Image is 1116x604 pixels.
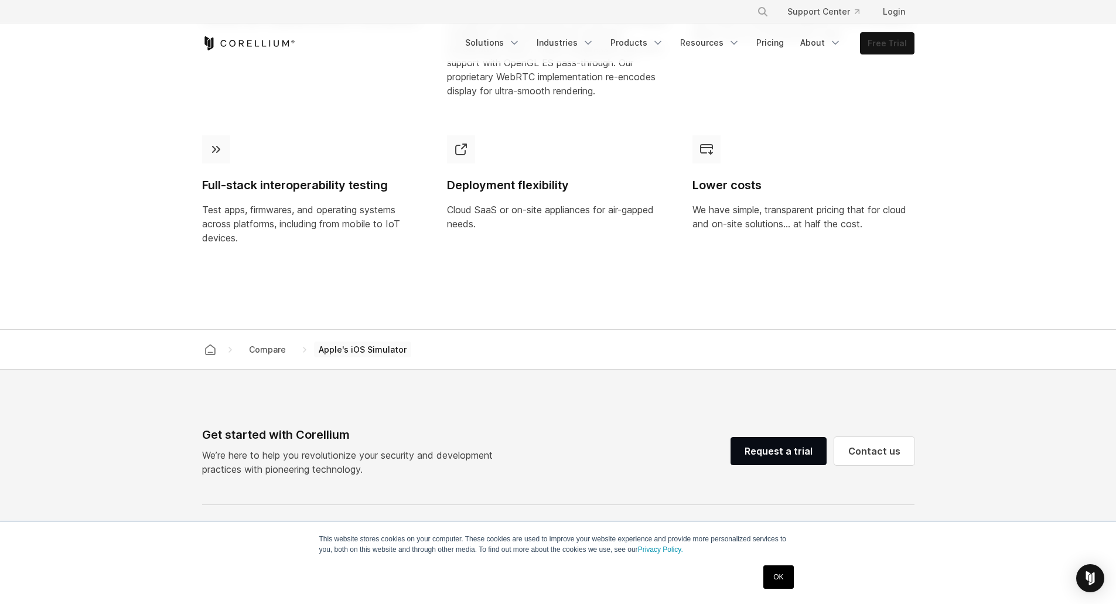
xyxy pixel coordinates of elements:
[763,565,793,589] a: OK
[731,437,827,465] a: Request a trial
[447,178,669,193] h4: Deployment flexibility
[749,32,791,53] a: Pricing
[200,342,221,358] a: Corellium home
[692,178,914,193] h4: Lower costs
[638,545,683,554] a: Privacy Policy.
[447,203,669,231] p: Cloud SaaS or on-site appliances for air-gapped needs.
[202,203,424,245] p: Test apps, firmwares, and operating systems across platforms, including from mobile to IoT devices.
[240,339,295,360] a: Compare
[793,32,848,53] a: About
[692,203,914,231] p: We have simple, transparent pricing that for cloud and on-site solutions... at half the cost.
[834,437,914,465] a: Contact us
[458,32,527,53] a: Solutions
[861,33,914,54] a: Free Trial
[202,178,424,193] h4: Full-stack interoperability testing
[778,1,869,22] a: Support Center
[202,36,295,50] a: Corellium Home
[1076,564,1104,592] div: Open Intercom Messenger
[873,1,914,22] a: Login
[458,32,914,54] div: Navigation Menu
[752,1,773,22] button: Search
[244,342,291,358] span: Compare
[202,426,502,443] div: Get started with Corellium
[319,534,797,555] p: This website stores cookies on your computer. These cookies are used to improve your website expe...
[743,1,914,22] div: Navigation Menu
[202,448,502,476] p: We’re here to help you revolutionize your security and development practices with pioneering tech...
[673,32,747,53] a: Resources
[603,32,671,53] a: Products
[530,32,601,53] a: Industries
[314,342,411,358] span: Apple's iOS Simulator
